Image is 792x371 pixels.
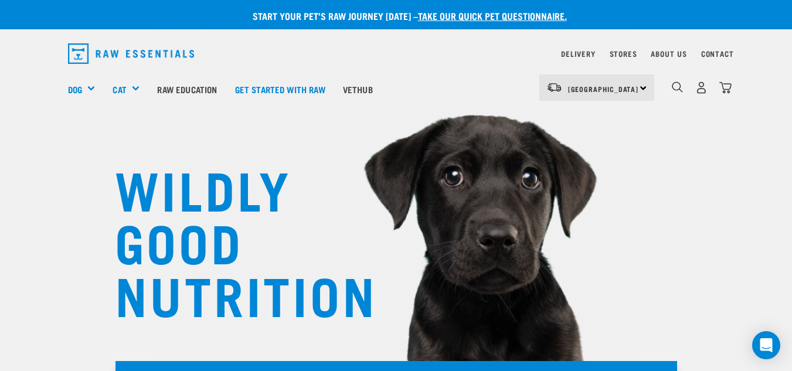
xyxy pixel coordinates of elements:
[568,87,639,91] span: [GEOGRAPHIC_DATA]
[651,52,686,56] a: About Us
[672,81,683,93] img: home-icon-1@2x.png
[719,81,732,94] img: home-icon@2x.png
[148,66,226,113] a: Raw Education
[695,81,708,94] img: user.png
[418,13,567,18] a: take our quick pet questionnaire.
[113,83,126,96] a: Cat
[68,43,195,64] img: Raw Essentials Logo
[610,52,637,56] a: Stores
[115,161,349,319] h1: WILDLY GOOD NUTRITION
[59,39,734,69] nav: dropdown navigation
[546,82,562,93] img: van-moving.png
[226,66,334,113] a: Get started with Raw
[68,83,82,96] a: Dog
[561,52,595,56] a: Delivery
[701,52,734,56] a: Contact
[752,331,780,359] div: Open Intercom Messenger
[334,66,382,113] a: Vethub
